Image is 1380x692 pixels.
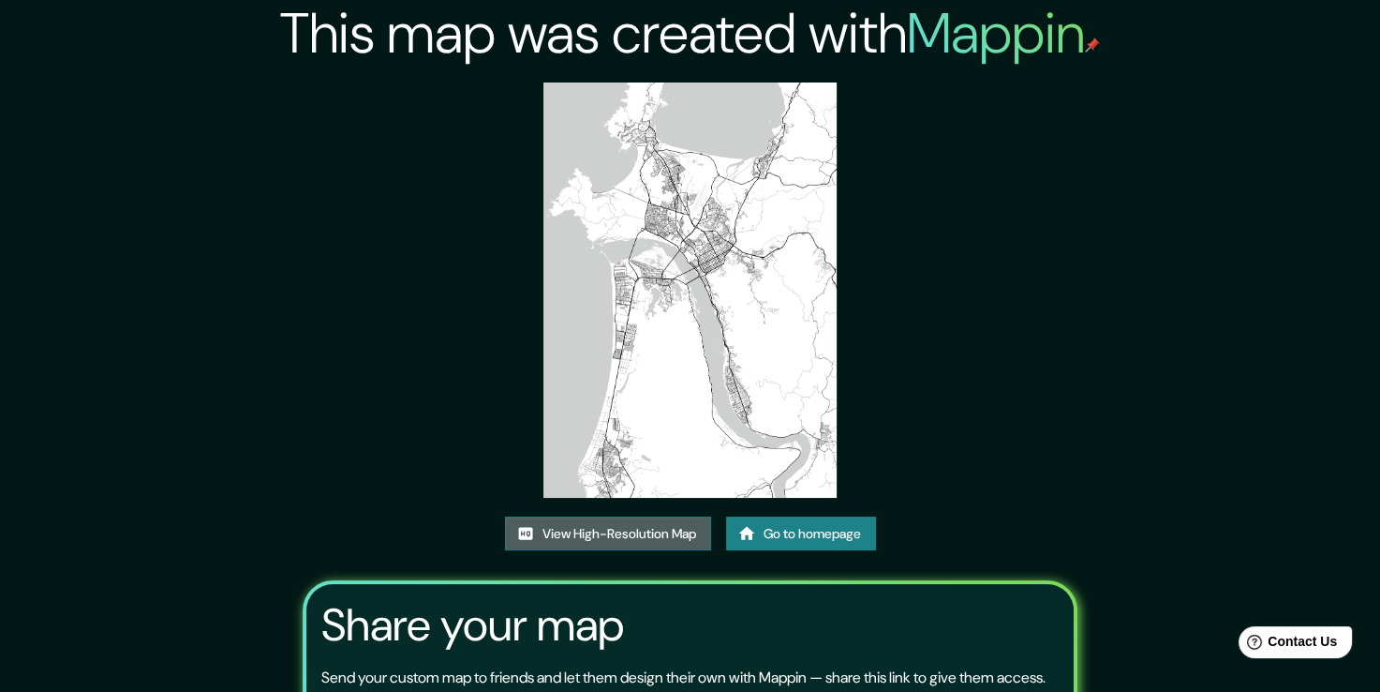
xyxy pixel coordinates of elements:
[505,517,711,551] a: View High-Resolution Map
[1213,619,1359,671] iframe: Help widget launcher
[543,83,837,498] img: created-map
[726,517,876,551] a: Go to homepage
[321,599,624,652] h3: Share your map
[321,667,1046,689] p: Send your custom map to friends and let them design their own with Mappin — share this link to gi...
[1085,38,1100,53] img: mappin-pin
